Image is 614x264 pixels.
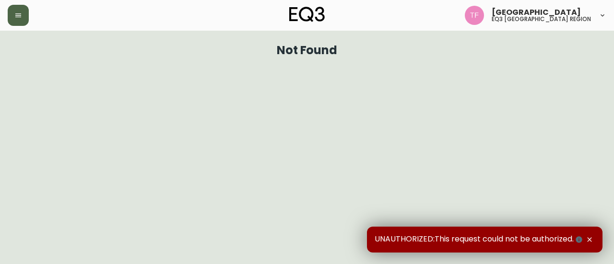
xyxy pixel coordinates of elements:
h5: eq3 [GEOGRAPHIC_DATA] region [492,16,591,22]
img: logo [289,7,325,22]
span: UNAUTHORIZED:This request could not be authorized. [375,234,584,245]
h1: Not Found [277,46,338,55]
img: 971393357b0bdd4f0581b88529d406f6 [465,6,484,25]
span: [GEOGRAPHIC_DATA] [492,9,581,16]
